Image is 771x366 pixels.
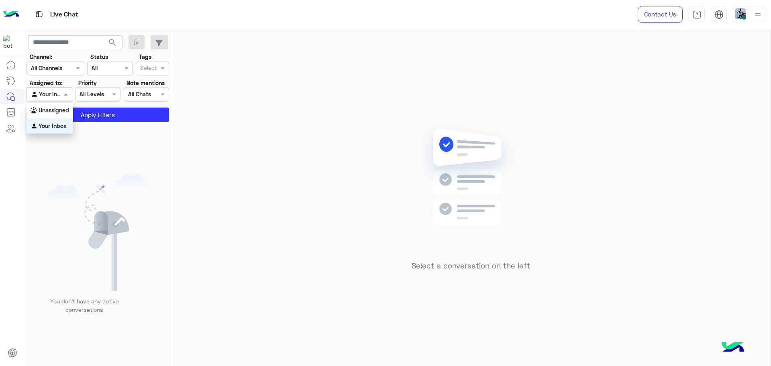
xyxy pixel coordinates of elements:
label: Priority [78,79,97,87]
button: Apply Filters [27,108,169,122]
div: Select [139,63,157,74]
label: Status [90,53,108,61]
b: Your Inbox [39,122,67,129]
img: empty users [47,174,149,291]
img: 1403182699927242 [3,35,18,49]
label: Assigned to: [30,79,63,87]
a: Contact Us [638,6,683,23]
img: no messages [413,122,529,255]
label: Channel: [30,53,52,61]
a: tab [689,6,705,23]
span: search [108,38,117,47]
img: tab [692,10,702,19]
img: tab [714,10,724,19]
p: Live Chat [50,9,78,20]
img: profile [753,10,763,20]
label: Tags [139,53,151,61]
ng-dropdown-panel: Options list [27,103,73,134]
img: Logo [3,6,19,23]
h5: Select a conversation on the left [412,261,530,270]
button: search [103,35,122,53]
img: userImage [735,8,746,19]
img: tab [34,9,44,19]
label: Note mentions [126,79,165,87]
img: hulul-logo.png [719,334,747,362]
p: You don’t have any active conversations [44,297,125,314]
img: INBOX.AGENTFILTER.UNASSIGNED [31,107,39,115]
b: Unassigned [39,107,69,114]
img: INBOX.AGENTFILTER.YOURINBOX [31,122,39,130]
